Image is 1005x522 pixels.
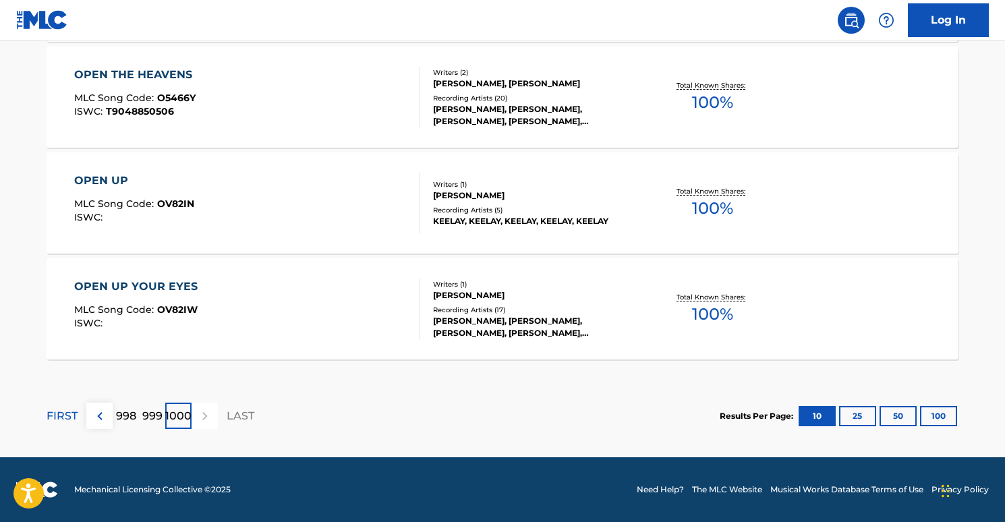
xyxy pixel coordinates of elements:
p: 998 [116,408,136,424]
button: 100 [920,406,957,426]
div: [PERSON_NAME], [PERSON_NAME], [PERSON_NAME], [PERSON_NAME], [PERSON_NAME] [433,315,637,339]
span: T9048850506 [106,105,174,117]
img: help [878,12,894,28]
div: [PERSON_NAME] [433,289,637,301]
p: Total Known Shares: [677,80,749,90]
div: OPEN UP YOUR EYES [74,279,204,295]
p: 1000 [165,408,192,424]
div: Recording Artists ( 20 ) [433,93,637,103]
div: Writers ( 1 ) [433,279,637,289]
p: Total Known Shares: [677,292,749,302]
div: Writers ( 1 ) [433,179,637,190]
span: 100 % [692,90,733,115]
div: Sohbet Aracı [938,457,1005,522]
img: logo [16,482,58,498]
a: Musical Works Database Terms of Use [770,484,923,496]
span: MLC Song Code : [74,92,157,104]
a: OPEN UPMLC Song Code:OV82INISWC:Writers (1)[PERSON_NAME]Recording Artists (5)KEELAY, KEELAY, KEEL... [47,152,958,254]
div: [PERSON_NAME], [PERSON_NAME] [433,78,637,90]
span: ISWC : [74,317,106,329]
div: OPEN THE HEAVENS [74,67,199,83]
span: OV82IN [157,198,194,210]
p: 999 [142,408,163,424]
span: Mechanical Licensing Collective © 2025 [74,484,231,496]
img: left [92,408,108,424]
button: 10 [799,406,836,426]
div: Sürükle [942,471,950,511]
p: FIRST [47,408,78,424]
a: OPEN THE HEAVENSMLC Song Code:O5466YISWC:T9048850506Writers (2)[PERSON_NAME], [PERSON_NAME]Record... [47,47,958,148]
span: 100 % [692,302,733,326]
span: ISWC : [74,105,106,117]
div: KEELAY, KEELAY, KEELAY, KEELAY, KEELAY [433,215,637,227]
iframe: Chat Widget [938,457,1005,522]
button: 25 [839,406,876,426]
a: OPEN UP YOUR EYESMLC Song Code:OV82IWISWC:Writers (1)[PERSON_NAME]Recording Artists (17)[PERSON_N... [47,258,958,359]
span: O5466Y [157,92,196,104]
p: LAST [227,408,254,424]
p: Results Per Page: [720,410,797,422]
div: Recording Artists ( 5 ) [433,205,637,215]
a: Privacy Policy [931,484,989,496]
a: Need Help? [637,484,684,496]
button: 50 [880,406,917,426]
span: MLC Song Code : [74,198,157,210]
a: The MLC Website [692,484,762,496]
div: Writers ( 2 ) [433,67,637,78]
img: search [843,12,859,28]
a: Log In [908,3,989,37]
span: MLC Song Code : [74,303,157,316]
div: [PERSON_NAME], [PERSON_NAME], [PERSON_NAME], [PERSON_NAME], [PERSON_NAME] [433,103,637,127]
span: ISWC : [74,211,106,223]
div: OPEN UP [74,173,194,189]
div: [PERSON_NAME] [433,190,637,202]
img: MLC Logo [16,10,68,30]
div: Recording Artists ( 17 ) [433,305,637,315]
a: Public Search [838,7,865,34]
p: Total Known Shares: [677,186,749,196]
div: Help [873,7,900,34]
span: OV82IW [157,303,198,316]
span: 100 % [692,196,733,221]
